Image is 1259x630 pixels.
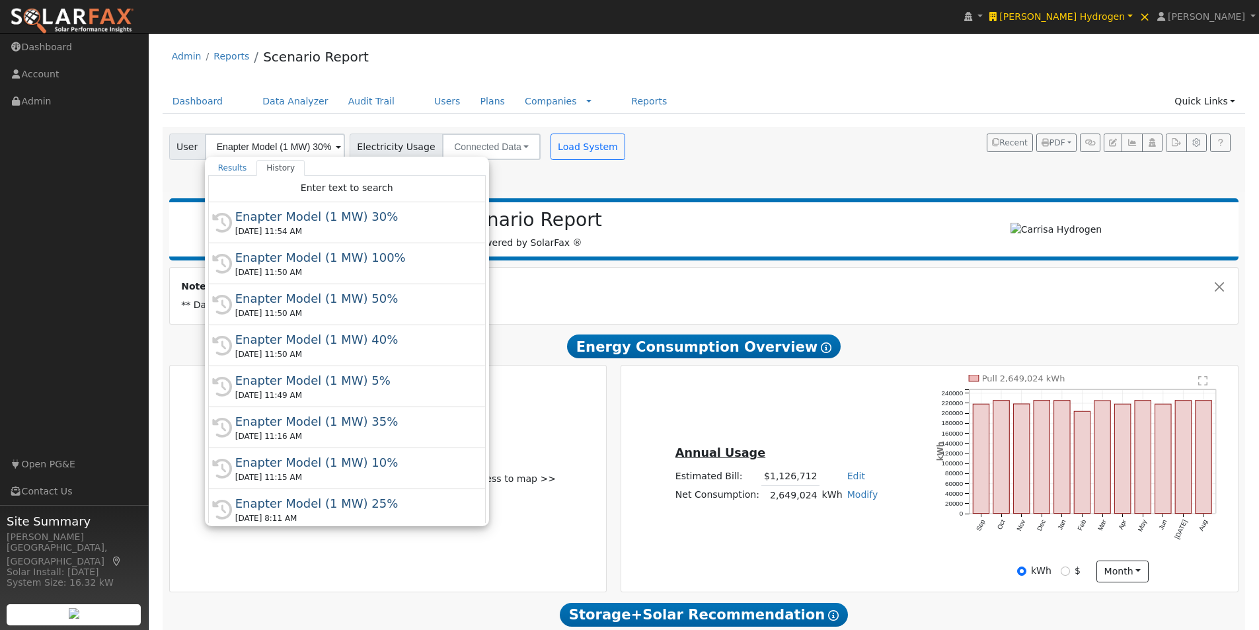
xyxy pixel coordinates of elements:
[212,500,232,520] i: History
[942,460,964,467] text: 100000
[212,295,232,315] i: History
[1054,401,1070,514] rect: onclick=""
[208,160,257,176] a: Results
[1122,134,1142,152] button: Multi-Series Graph
[942,440,964,447] text: 140000
[567,335,841,358] span: Energy Consumption Overview
[942,410,964,417] text: 200000
[1076,518,1087,532] text: Feb
[7,512,141,530] span: Site Summary
[235,453,471,471] div: Enapter Model (1 MW) 10%
[847,471,865,481] a: Edit
[163,89,233,114] a: Dashboard
[301,182,393,193] span: Enter text to search
[263,49,369,65] a: Scenario Report
[179,296,1229,315] td: ** Data shown is more than [DEMOGRAPHIC_DATA]
[7,541,141,569] div: [GEOGRAPHIC_DATA], [GEOGRAPHIC_DATA]
[1036,134,1077,152] button: PDF
[350,134,443,160] span: Electricity Usage
[212,418,232,438] i: History
[820,486,845,505] td: kWh
[1157,519,1168,532] text: Jun
[212,336,232,356] i: History
[1061,567,1070,576] input: $
[1031,564,1051,578] label: kWh
[982,374,1065,383] text: Pull 2,649,024 kWh
[235,471,471,483] div: [DATE] 11:15 AM
[1139,9,1151,24] span: ×
[1142,134,1163,152] button: Login As
[205,134,345,160] input: Select a User
[7,576,141,590] div: System Size: 16.32 kW
[1164,89,1245,114] a: Quick Links
[1115,405,1131,514] rect: onclick=""
[945,470,964,477] text: 80000
[212,254,232,274] i: History
[942,430,964,437] text: 160000
[1137,519,1149,533] text: May
[424,375,603,582] div: << No address to map >>
[1174,518,1189,540] text: [DATE]
[69,608,79,619] img: retrieve
[176,209,880,250] div: Powered by SolarFax ®
[973,405,989,514] rect: onclick=""
[182,209,873,231] h2: Scenario Report
[945,490,964,497] text: 40000
[551,134,626,160] button: Load System
[235,208,471,225] div: Enapter Model (1 MW) 30%
[235,307,471,319] div: [DATE] 11:50 AM
[993,401,1009,514] rect: onclick=""
[252,89,338,114] a: Data Analyzer
[1017,567,1026,576] input: kWh
[942,389,964,397] text: 240000
[235,512,471,524] div: [DATE] 8:11 AM
[960,510,964,518] text: 0
[560,603,848,627] span: Storage+Solar Recommendation
[1094,401,1110,514] rect: onclick=""
[235,430,471,442] div: [DATE] 11:16 AM
[942,450,964,457] text: 120000
[235,389,471,401] div: [DATE] 11:49 AM
[1015,519,1026,533] text: Nov
[936,442,945,461] text: kWh
[1074,412,1090,514] rect: onclick=""
[945,480,964,487] text: 60000
[828,610,839,621] i: Show Help
[235,494,471,512] div: Enapter Model (1 MW) 25%
[673,486,761,505] td: Net Consumption:
[235,413,471,430] div: Enapter Model (1 MW) 35%
[1036,519,1047,533] text: Dec
[1155,405,1171,514] rect: onclick=""
[1166,134,1186,152] button: Export Interval Data
[975,518,987,532] text: Sep
[761,486,820,505] td: 2,649,024
[169,134,206,160] span: User
[1104,134,1122,152] button: Edit User
[675,446,765,459] u: Annual Usage
[235,225,471,237] div: [DATE] 11:54 AM
[525,96,577,106] a: Companies
[945,500,964,507] text: 20000
[424,89,471,114] a: Users
[338,89,404,114] a: Audit Trail
[821,342,831,353] i: Show Help
[235,348,471,360] div: [DATE] 11:50 AM
[235,266,471,278] div: [DATE] 11:50 AM
[1056,519,1067,532] text: Jan
[7,565,141,579] div: Solar Install: [DATE]
[7,530,141,544] div: [PERSON_NAME]
[1196,401,1211,514] rect: onclick=""
[212,213,232,233] i: History
[172,51,202,61] a: Admin
[1210,134,1231,152] a: Help Link
[1168,11,1245,22] span: [PERSON_NAME]
[1014,404,1030,514] rect: onclick=""
[235,372,471,389] div: Enapter Model (1 MW) 5%
[212,459,232,479] i: History
[235,249,471,266] div: Enapter Model (1 MW) 100%
[1186,134,1207,152] button: Settings
[111,556,123,567] a: Map
[1096,518,1108,532] text: Mar
[471,89,515,114] a: Plans
[213,51,249,61] a: Reports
